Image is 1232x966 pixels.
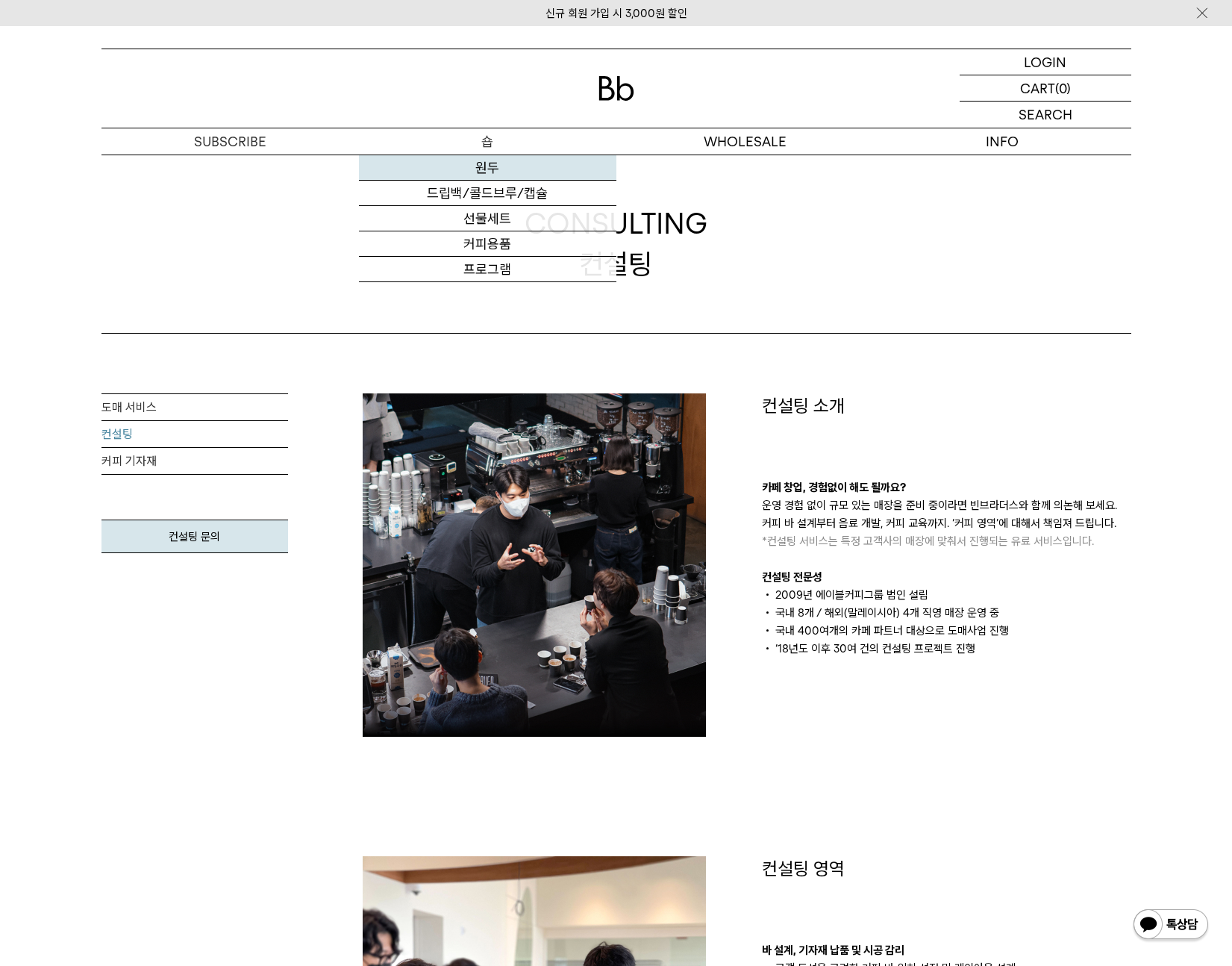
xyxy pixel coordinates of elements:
p: CART [1020,75,1055,101]
a: 드립백/콜드브루/캡슐 [359,181,616,206]
span: *컨설팅 서비스는 특정 고객사의 매장에 맞춰서 진행되는 유료 서비스입니다. [762,535,1094,548]
a: 선물세트 [359,206,616,231]
li: ‘18년도 이후 30여 건의 컨설팅 프로젝트 진행 [762,640,1131,658]
p: INFO [874,128,1131,155]
img: 로고 [598,76,634,101]
p: 바 설계, 기자재 납품 및 시공 감리 [762,941,1131,959]
a: CART (0) [960,75,1131,102]
a: 원두 [359,155,616,181]
p: WHOLESALE [616,128,874,155]
p: 카페 창업, 경험없이 해도 될까요? [762,479,1131,496]
a: 숍 [359,128,616,155]
p: SEARCH [1019,102,1072,128]
a: 커피용품 [359,231,616,257]
a: SUBSCRIBE [101,128,359,155]
p: 컨설팅 소개 [762,393,1131,419]
li: 국내 400여개의 카페 파트너 대상으로 도매사업 진행 [762,622,1131,640]
p: (0) [1055,75,1071,101]
p: 컨설팅 전문성 [762,568,1131,586]
p: 운영 경험 없이 규모 있는 매장을 준비 중이라면 빈브라더스와 함께 의논해 보세요. 커피 바 설계부터 음료 개발, 커피 교육까지. ‘커피 영역’에 대해서 책임져 드립니다. [762,496,1131,550]
a: 컨설팅 문의 [101,520,288,553]
a: LOGIN [960,49,1131,75]
a: 프로그램 [359,257,616,282]
img: 카카오톡 채널 1:1 채팅 버튼 [1132,908,1210,944]
div: 컨설팅 [525,204,707,283]
li: 2009년 에이블커피그룹 법인 설립 [762,586,1131,604]
p: LOGIN [1024,49,1066,75]
span: CONSULTING [525,204,707,243]
a: 커피 기자재 [101,448,288,475]
p: 컨설팅 영역 [762,856,1131,882]
li: 국내 8개 / 해외(말레이시아) 4개 직영 매장 운영 중 [762,604,1131,622]
a: 신규 회원 가입 시 3,000원 할인 [545,7,687,20]
a: 컨설팅 [101,421,288,448]
a: 도매 서비스 [101,394,288,421]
